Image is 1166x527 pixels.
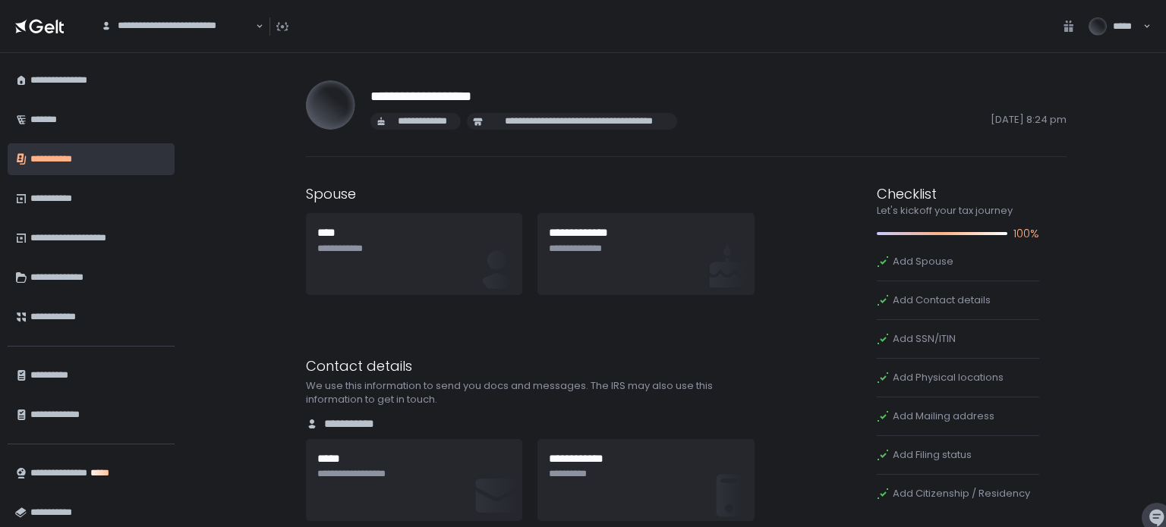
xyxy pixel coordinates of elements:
div: Search for option [91,11,263,42]
span: Add Mailing address [893,409,994,423]
span: Add Citizenship / Residency [893,487,1030,500]
div: Spouse [306,184,757,204]
span: Add Spouse [893,255,953,268]
div: Checklist [877,184,1040,204]
span: Add Contact details [893,293,991,307]
span: 100% [1013,225,1039,243]
span: Add SSN/ITIN [893,332,956,346]
span: Add Filing status [893,448,972,462]
div: Contact details [306,356,757,376]
div: We use this information to send you docs and messages. The IRS may also use this information to g... [306,379,757,406]
input: Search for option [101,33,254,48]
span: [DATE] 8:24 pm [683,113,1067,130]
div: Let's kickoff your tax journey [877,204,1040,218]
span: Add Physical locations [893,371,1004,384]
